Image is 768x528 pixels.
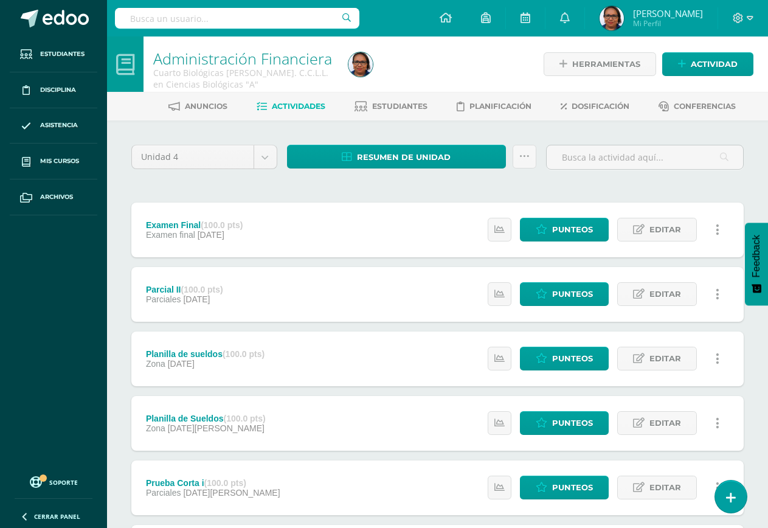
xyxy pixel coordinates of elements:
a: Punteos [520,347,609,370]
a: Anuncios [168,97,227,116]
span: Anuncios [185,102,227,111]
a: Mis cursos [10,144,97,179]
span: Editar [649,218,681,241]
span: Resumen de unidad [357,146,451,168]
span: [DATE][PERSON_NAME] [183,488,280,498]
span: [DATE] [183,294,210,304]
span: Cerrar panel [34,512,80,521]
a: Estudiantes [355,97,427,116]
span: Herramientas [572,53,640,75]
button: Feedback - Mostrar encuesta [745,223,768,305]
strong: (100.0 pts) [181,285,223,294]
span: Mis cursos [40,156,79,166]
h1: Administración Financiera [153,50,334,67]
span: Asistencia [40,120,78,130]
a: Resumen de unidad [287,145,506,168]
a: Planificación [457,97,531,116]
a: Conferencias [659,97,736,116]
span: Planificación [469,102,531,111]
span: Soporte [49,478,78,487]
div: Planilla de Sueldos [146,414,266,423]
span: Parciales [146,294,181,304]
a: Punteos [520,218,609,241]
a: Administración Financiera [153,48,332,69]
input: Busca un usuario... [115,8,359,29]
div: Cuarto Biológicas Bach. C.C.L.L. en Ciencias Biológicas 'A' [153,67,334,90]
a: Estudiantes [10,36,97,72]
div: Planilla de sueldos [146,349,265,359]
a: Soporte [15,473,92,490]
span: Estudiantes [372,102,427,111]
a: Punteos [520,476,609,499]
strong: (100.0 pts) [204,478,246,488]
span: Actividades [272,102,325,111]
div: Examen Final [146,220,243,230]
span: Dosificación [572,102,629,111]
span: Punteos [552,218,593,241]
a: Punteos [520,411,609,435]
span: Feedback [751,235,762,277]
a: Asistencia [10,108,97,144]
span: Editar [649,283,681,305]
span: Parciales [146,488,181,498]
span: Punteos [552,476,593,499]
span: Editar [649,347,681,370]
strong: (100.0 pts) [223,414,265,423]
span: [PERSON_NAME] [633,7,703,19]
a: Herramientas [544,52,656,76]
strong: (100.0 pts) [201,220,243,230]
a: Punteos [520,282,609,306]
div: Prueba Corta i [146,478,280,488]
div: Parcial II [146,285,223,294]
span: Estudiantes [40,49,85,59]
span: [DATE][PERSON_NAME] [168,423,265,433]
a: Actividades [257,97,325,116]
span: Mi Perfil [633,18,703,29]
strong: (100.0 pts) [223,349,265,359]
a: Unidad 4 [132,145,277,168]
img: 0db91d0802713074fb0c9de2dd01ee27.png [348,52,373,77]
span: [DATE] [198,230,224,240]
span: Disciplina [40,85,76,95]
span: [DATE] [168,359,195,369]
a: Disciplina [10,72,97,108]
span: Examen final [146,230,195,240]
span: Punteos [552,347,593,370]
span: Punteos [552,283,593,305]
span: Actividad [691,53,738,75]
a: Dosificación [561,97,629,116]
span: Zona [146,423,165,433]
span: Archivos [40,192,73,202]
span: Punteos [552,412,593,434]
span: Editar [649,476,681,499]
span: Conferencias [674,102,736,111]
span: Unidad 4 [141,145,244,168]
span: Editar [649,412,681,434]
img: 0db91d0802713074fb0c9de2dd01ee27.png [600,6,624,30]
a: Actividad [662,52,753,76]
span: Zona [146,359,165,369]
input: Busca la actividad aquí... [547,145,743,169]
a: Archivos [10,179,97,215]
